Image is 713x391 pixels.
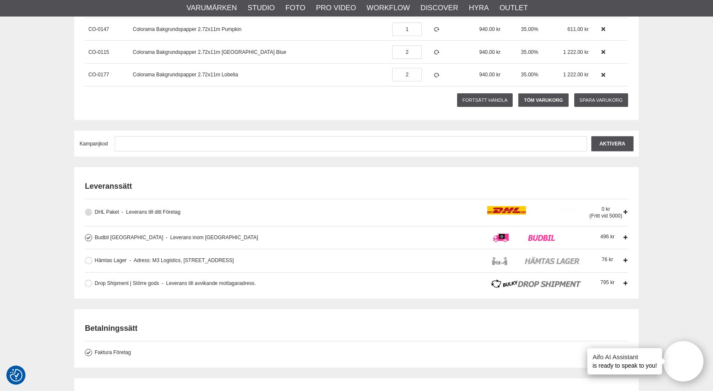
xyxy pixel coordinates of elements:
span: 1 222.00 [563,49,583,55]
span: 940.00 [479,26,495,32]
span: Adress: M3 Logistics, [STREET_ADDRESS] [129,257,234,263]
button: Samtyckesinställningar [10,368,22,383]
span: Leverans inom [GEOGRAPHIC_DATA] [166,235,258,240]
a: Outlet [500,3,528,14]
h2: Leveranssätt [85,181,628,192]
h4: Aifo AI Assistant [592,352,657,361]
span: Leverans till avvikande mottagaradress. [162,280,256,286]
a: Töm varukorg [518,93,569,107]
a: Colorama Bakgrundspapper 2.72x11m Lobelia [133,72,238,78]
img: icon_dropshipmentsbulky_logo.png [490,279,582,288]
span: 795 [601,279,615,285]
span: 940.00 [479,72,495,78]
a: Colorama Bakgrundspapper 2.72x11m Pumpkin [133,26,241,32]
span: (Fritt vid 5000) [589,213,622,219]
a: CO-0147 [88,26,109,32]
a: CO-0177 [88,72,109,78]
a: Fortsätt handla [457,93,513,107]
img: icon_budbil_logo.png [490,234,582,242]
a: Varumärken [187,3,237,14]
a: Colorama Bakgrundspapper 2.72x11m [GEOGRAPHIC_DATA] Blue [133,49,286,55]
img: icon_dhl.png [487,206,579,215]
span: 76 [602,257,613,263]
h2: Betalningssätt [85,323,628,334]
span: 35.00% [521,49,538,55]
a: Studio [247,3,275,14]
span: 0 [602,206,610,212]
img: Revisit consent button [10,369,22,382]
a: Workflow [367,3,410,14]
a: CO-0115 [88,49,109,55]
a: Discover [421,3,458,14]
img: icon_lager_logo.png [490,257,582,265]
a: Pro Video [316,3,356,14]
span: Drop Shipment | Större gods [95,280,159,286]
a: Spara varukorg [574,93,628,107]
span: 940.00 [479,49,495,55]
span: 496 [601,234,615,240]
span: DHL Paket [95,209,119,215]
span: 1 222.00 [563,72,583,78]
span: 35.00% [521,72,538,78]
a: Hyra [469,3,489,14]
span: Budbil [GEOGRAPHIC_DATA] [95,235,163,240]
span: Kampanjkod [80,141,108,147]
div: is ready to speak to you! [587,348,662,374]
span: 35.00% [521,26,538,32]
span: Hämtas Lager [95,257,126,263]
span: Leverans till ditt Företag [122,209,180,215]
input: Aktivera [591,136,633,151]
a: Foto [285,3,305,14]
span: 611.00 [567,26,583,32]
span: Faktura Företag [95,349,131,355]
